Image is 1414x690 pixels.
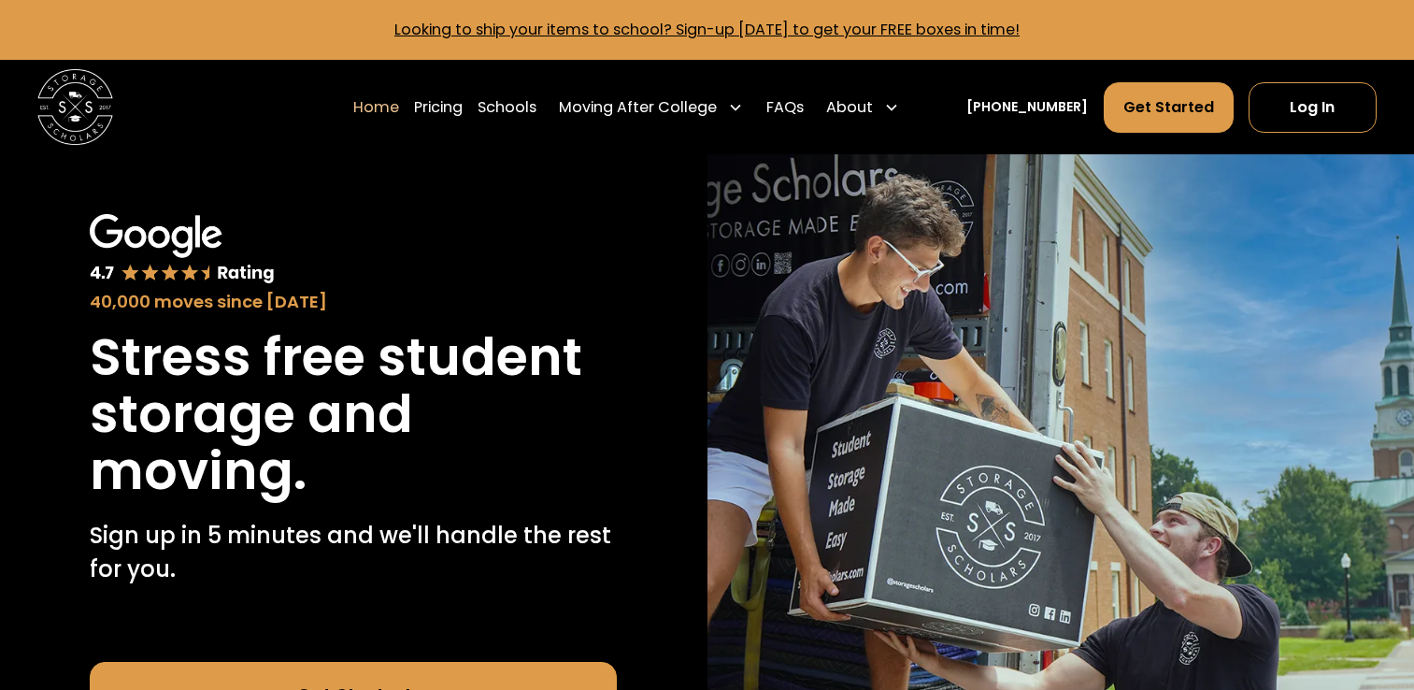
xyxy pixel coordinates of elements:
[966,97,1088,117] a: [PHONE_NUMBER]
[766,81,804,134] a: FAQs
[90,329,617,500] h1: Stress free student storage and moving.
[478,81,536,134] a: Schools
[559,96,717,119] div: Moving After College
[394,19,1020,40] a: Looking to ship your items to school? Sign-up [DATE] to get your FREE boxes in time!
[90,214,274,284] img: Google 4.7 star rating
[90,289,617,314] div: 40,000 moves since [DATE]
[414,81,463,134] a: Pricing
[826,96,873,119] div: About
[353,81,399,134] a: Home
[37,69,113,145] img: Storage Scholars main logo
[551,81,750,134] div: Moving After College
[90,519,617,586] p: Sign up in 5 minutes and we'll handle the rest for you.
[1249,82,1377,133] a: Log In
[819,81,907,134] div: About
[1104,82,1234,133] a: Get Started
